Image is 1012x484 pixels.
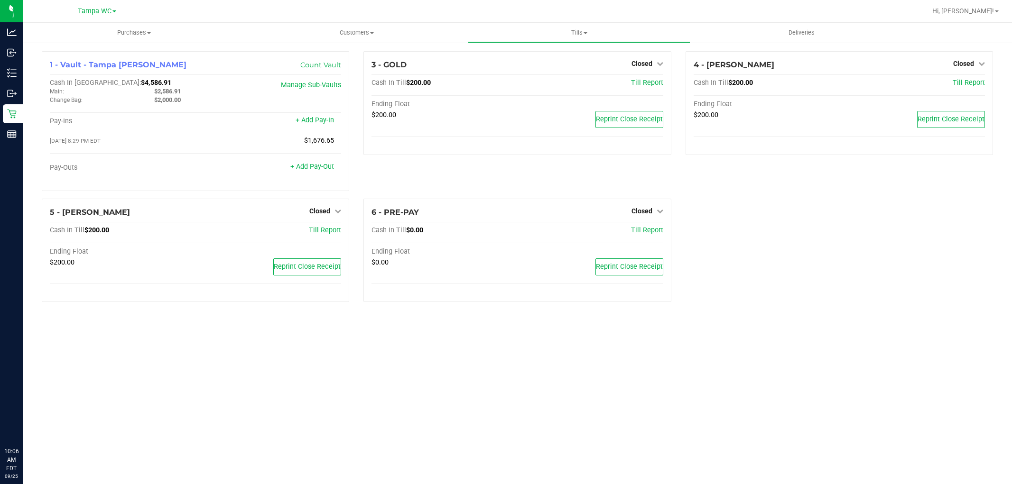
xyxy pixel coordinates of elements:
inline-svg: Reports [7,129,17,139]
a: Till Report [309,226,341,234]
span: 5 - [PERSON_NAME] [50,208,130,217]
a: Count Vault [300,61,341,69]
span: 3 - GOLD [371,60,407,69]
button: Reprint Close Receipt [273,258,341,275]
span: Change Bag: [50,97,83,103]
div: Ending Float [50,247,195,256]
span: Reprint Close Receipt [596,115,663,123]
span: $2,586.91 [154,88,181,95]
iframe: Resource center [9,408,38,437]
span: Closed [953,60,974,67]
span: Purchases [23,28,245,37]
div: Ending Float [371,100,517,109]
span: Closed [631,207,652,215]
inline-svg: Retail [7,109,17,119]
span: 4 - [PERSON_NAME] [694,60,774,69]
span: $200.00 [406,79,431,87]
button: Reprint Close Receipt [595,258,663,275]
span: $1,676.65 [304,137,334,145]
span: Customers [246,28,467,37]
button: Reprint Close Receipt [595,111,663,128]
span: Hi, [PERSON_NAME]! [932,7,994,15]
span: Cash In Till [694,79,728,87]
a: Manage Sub-Vaults [281,81,341,89]
p: 09/25 [4,473,19,480]
a: + Add Pay-Out [290,163,334,171]
div: Pay-Ins [50,117,195,126]
span: Closed [309,207,330,215]
span: Tills [468,28,690,37]
span: $200.00 [50,258,74,266]
div: Ending Float [694,100,839,109]
div: Ending Float [371,247,517,256]
a: Till Report [953,79,985,87]
span: Reprint Close Receipt [596,263,663,271]
span: Tampa WC [78,7,111,15]
a: Deliveries [690,23,913,43]
a: + Add Pay-In [296,116,334,124]
span: Cash In Till [371,226,406,234]
a: Tills [468,23,690,43]
span: 1 - Vault - Tampa [PERSON_NAME] [50,60,186,69]
span: $200.00 [694,111,718,119]
span: 6 - PRE-PAY [371,208,419,217]
span: $4,586.91 [141,79,171,87]
a: Till Report [631,226,663,234]
span: $200.00 [728,79,753,87]
span: [DATE] 8:29 PM EDT [50,137,101,144]
span: $0.00 [371,258,389,266]
span: Closed [631,60,652,67]
a: Purchases [23,23,245,43]
span: $2,000.00 [154,96,181,103]
a: Till Report [631,79,663,87]
span: $0.00 [406,226,423,234]
inline-svg: Outbound [7,89,17,98]
span: Cash In Till [50,226,84,234]
span: Deliveries [776,28,827,37]
inline-svg: Inbound [7,48,17,57]
span: Reprint Close Receipt [274,263,341,271]
button: Reprint Close Receipt [917,111,985,128]
a: Customers [245,23,468,43]
span: Main: [50,88,64,95]
span: Reprint Close Receipt [918,115,984,123]
inline-svg: Inventory [7,68,17,78]
div: Pay-Outs [50,164,195,172]
span: $200.00 [84,226,109,234]
span: Cash In Till [371,79,406,87]
span: $200.00 [371,111,396,119]
span: Cash In [GEOGRAPHIC_DATA]: [50,79,141,87]
p: 10:06 AM EDT [4,447,19,473]
inline-svg: Analytics [7,27,17,37]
